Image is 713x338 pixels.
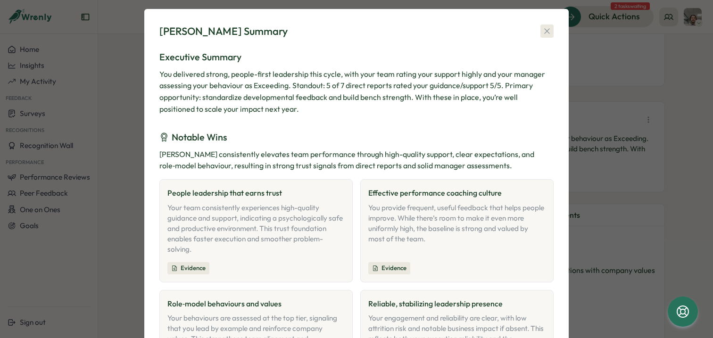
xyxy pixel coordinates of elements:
h4: Reliable, stabilizing leadership presence [368,298,546,310]
h3: Executive Summary [159,50,554,65]
h4: People leadership that earns trust [167,187,345,199]
h4: Effective performance coaching culture [368,187,546,199]
div: [PERSON_NAME] Summary [159,24,288,39]
div: Your team consistently experiences high-quality guidance and support, indicating a psychologicall... [167,203,345,255]
div: You delivered strong, people-first leadership this cycle, with your team rating your support high... [159,68,554,115]
h4: Role‑model behaviours and values [167,298,345,310]
div: Evidence [368,262,410,274]
div: Evidence [167,262,209,274]
h3: Notable Wins [172,130,227,145]
div: You provide frequent, useful feedback that helps people improve. While there’s room to make it ev... [368,203,546,244]
div: [PERSON_NAME] consistently elevates team performance through high-quality support, clear expectat... [159,148,554,172]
